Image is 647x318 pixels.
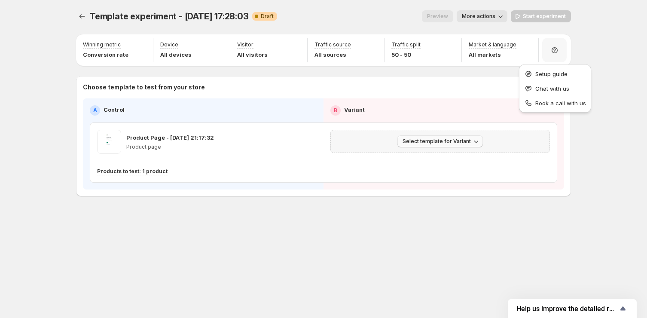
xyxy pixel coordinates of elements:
p: Device [160,41,178,48]
span: Book a call with us [535,100,586,107]
span: Chat with us [535,85,569,92]
p: Visitor [237,41,253,48]
span: More actions [462,13,495,20]
p: Market & language [469,41,516,48]
p: All sources [314,50,351,59]
h2: A [93,107,97,114]
p: Traffic split [391,41,421,48]
p: Conversion rate [83,50,128,59]
p: Choose template to test from your store [83,83,564,92]
span: Setup guide [535,70,568,77]
h2: B [334,107,337,114]
p: Variant [344,105,365,114]
span: Help us improve the detailed report for A/B campaigns [516,305,618,313]
span: Draft [261,13,274,20]
img: Product Page - Oct 28, 21:17:32 [97,130,121,154]
p: Products to test: 1 product [97,168,168,175]
p: 50 - 50 [391,50,421,59]
p: Traffic source [314,41,351,48]
p: Control [104,105,125,114]
button: Select template for Variant [397,135,483,147]
p: Product page [126,144,214,150]
p: All markets [469,50,516,59]
p: Product Page - [DATE] 21:17:32 [126,133,214,142]
button: Show survey - Help us improve the detailed report for A/B campaigns [516,303,628,314]
button: Experiments [76,10,88,22]
span: Template experiment - [DATE] 17:28:03 [90,11,249,21]
p: Winning metric [83,41,121,48]
p: All visitors [237,50,268,59]
span: Select template for Variant [403,138,471,145]
button: More actions [457,10,507,22]
p: All devices [160,50,192,59]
